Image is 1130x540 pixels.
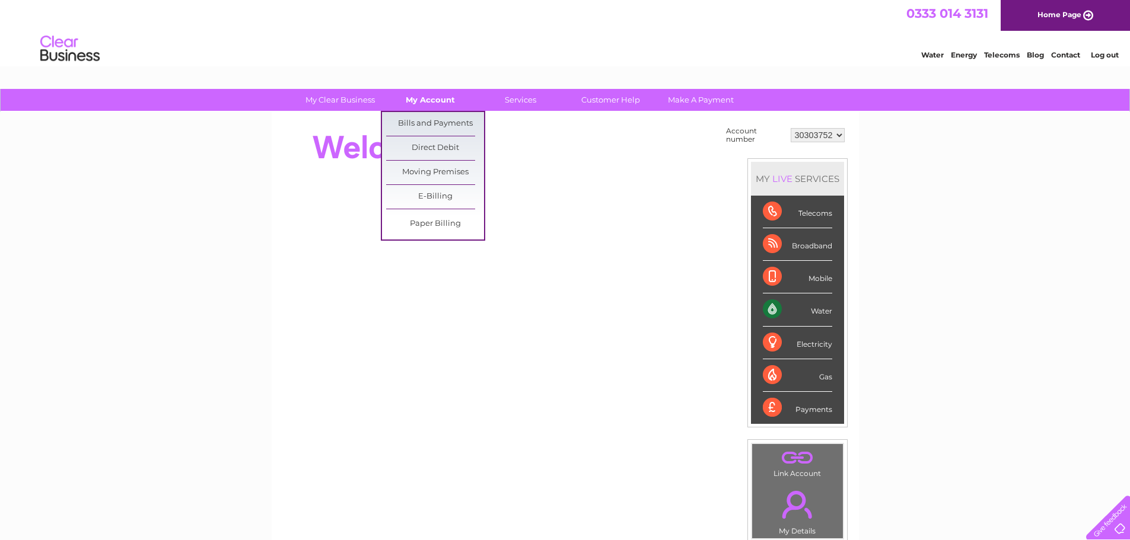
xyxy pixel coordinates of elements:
a: Bills and Payments [386,112,484,136]
a: Water [921,50,944,59]
a: Make A Payment [652,89,750,111]
a: Log out [1091,50,1119,59]
div: LIVE [770,173,795,184]
a: Moving Premises [386,161,484,184]
div: Clear Business is a trading name of Verastar Limited (registered in [GEOGRAPHIC_DATA] No. 3667643... [285,7,846,57]
div: Broadband [763,228,832,261]
div: Telecoms [763,196,832,228]
a: E-Billing [386,185,484,209]
a: My Account [381,89,479,111]
a: Direct Debit [386,136,484,160]
a: Energy [951,50,977,59]
a: . [755,447,840,468]
a: Blog [1027,50,1044,59]
a: Contact [1051,50,1080,59]
div: Electricity [763,327,832,359]
td: My Details [752,481,843,539]
a: My Clear Business [291,89,389,111]
a: Paper Billing [386,212,484,236]
div: Mobile [763,261,832,293]
td: Account number [723,124,788,146]
a: 0333 014 3131 [906,6,988,21]
div: Gas [763,359,832,392]
div: MY SERVICES [751,162,844,196]
img: logo.png [40,31,100,67]
div: Payments [763,392,832,424]
td: Link Account [752,443,843,481]
div: Water [763,293,832,326]
a: Telecoms [984,50,1020,59]
a: Services [472,89,569,111]
a: Customer Help [562,89,660,111]
a: . [755,484,840,525]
